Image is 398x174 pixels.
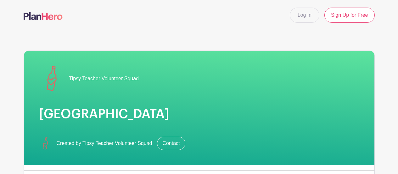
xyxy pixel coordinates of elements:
a: Sign Up for Free [324,8,374,23]
a: Log In [290,8,319,23]
span: Tipsy Teacher Volunteer Squad [69,75,139,82]
img: square%20logo.png [39,66,64,91]
img: logo-507f7623f17ff9eddc593b1ce0a138ce2505c220e1c5a4e2b4648c50719b7d32.svg [24,12,63,20]
a: Contact [157,137,185,150]
span: Created by Tipsy Teacher Volunteer Squad [57,140,152,147]
img: square%20logo.png [39,137,52,150]
h1: [GEOGRAPHIC_DATA] [39,106,359,122]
